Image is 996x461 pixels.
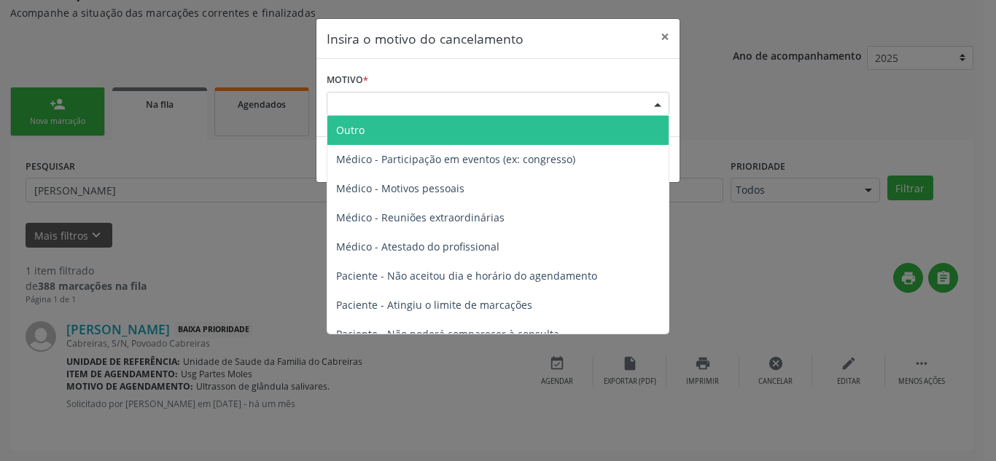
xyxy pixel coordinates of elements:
span: Médico - Atestado do profissional [336,240,499,253]
span: Paciente - Atingiu o limite de marcações [336,298,532,312]
span: Médico - Participação em eventos (ex: congresso) [336,152,575,166]
span: Médico - Reuniões extraordinárias [336,210,505,224]
h5: Insira o motivo do cancelamento [327,29,524,48]
label: Motivo [327,69,368,92]
span: Paciente - Não aceitou dia e horário do agendamento [336,269,597,283]
button: Close [650,19,680,55]
span: Médico - Motivos pessoais [336,181,464,195]
span: Paciente - Não poderá comparecer à consulta [336,327,559,341]
span: Outro [336,123,365,137]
